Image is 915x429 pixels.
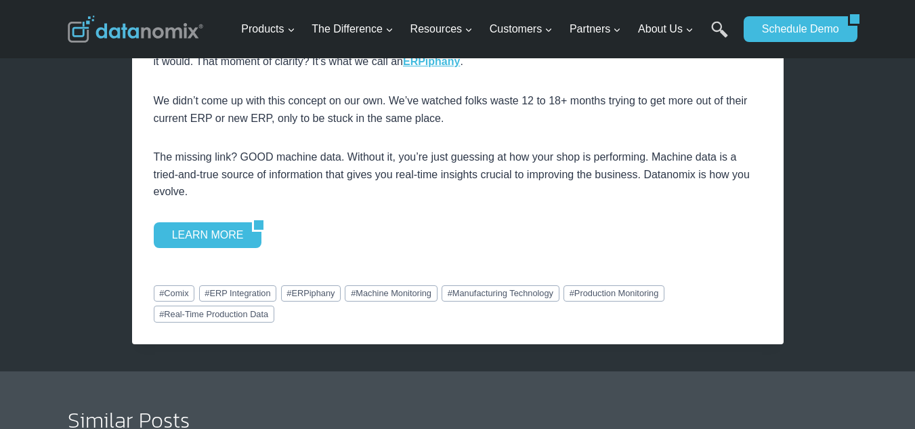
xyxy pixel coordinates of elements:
span: # [448,288,452,298]
a: Schedule Demo [744,16,848,42]
p: The missing link? GOOD machine data. Without it, you’re just guessing at how your shop is perform... [154,148,762,201]
span: The Difference [312,20,393,38]
span: # [286,288,291,298]
a: #Machine Monitoring [345,285,437,302]
a: #Production Monitoring [563,285,664,302]
span: # [205,288,209,298]
a: ERPiphany [403,56,460,67]
a: Search [711,21,728,52]
a: #Real-Time Production Data [154,306,274,322]
span: Products [241,20,295,38]
a: #Manufacturing Technology [442,285,559,302]
span: Partners [570,20,621,38]
a: #ERP Integration [199,285,277,302]
a: #ERPiphany [281,285,341,302]
span: # [570,288,574,298]
nav: Primary Navigation [236,7,737,52]
img: Datanomix [68,16,203,43]
p: We didn’t come up with this concept on our own. We’ve watched folks waste 12 to 18+ months trying... [154,92,762,127]
span: Resources [410,20,473,38]
span: # [351,288,356,298]
span: Customers [490,20,553,38]
a: LEARN MORE [154,222,253,248]
span: About Us [638,20,694,38]
a: #Comix [154,285,195,302]
span: # [159,309,164,319]
span: # [159,288,164,298]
